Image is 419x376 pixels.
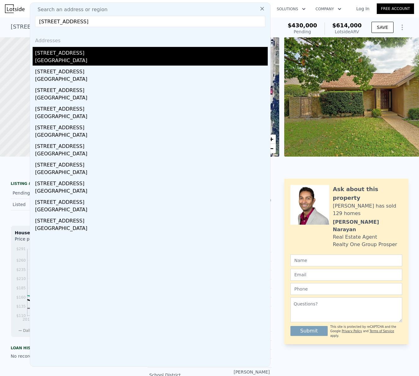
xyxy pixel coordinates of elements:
[311,3,346,15] button: Company
[11,22,211,31] div: [STREET_ADDRESS] , [GEOGRAPHIC_DATA] , [GEOGRAPHIC_DATA] 75248
[288,29,317,35] div: Pending
[13,201,68,208] div: Listed
[330,325,402,338] div: This site is protected by reCAPTCHA and the Google and apply.
[15,236,73,246] div: Price per Square Foot
[269,144,273,152] span: −
[11,353,135,359] div: No records available.
[11,181,135,187] div: LISTING & SALE HISTORY
[35,131,268,140] div: [GEOGRAPHIC_DATA]
[16,258,26,263] tspan: $260
[33,32,268,47] div: Addresses
[5,4,25,13] img: Lotside
[35,159,268,169] div: [STREET_ADDRESS]
[333,185,402,202] div: Ask about this property
[16,286,26,290] tspan: $185
[269,135,273,143] span: +
[266,144,276,153] a: Zoom out
[13,190,68,196] div: Pending
[290,254,402,266] input: Name
[22,317,32,322] tspan: 2018
[35,206,268,215] div: [GEOGRAPHIC_DATA]
[35,187,268,196] div: [GEOGRAPHIC_DATA]
[35,113,268,122] div: [GEOGRAPHIC_DATA]
[35,76,268,84] div: [GEOGRAPHIC_DATA]
[333,202,402,217] div: [PERSON_NAME] has sold 129 homes
[23,328,42,333] span: Dallas Co.
[35,140,268,150] div: [STREET_ADDRESS]
[35,47,268,57] div: [STREET_ADDRESS]
[333,218,402,233] div: [PERSON_NAME] Narayan
[266,135,276,144] a: Zoom in
[371,22,393,33] button: SAVE
[16,295,26,300] tspan: $160
[290,283,402,295] input: Phone
[33,6,107,13] span: Search an address or region
[370,329,394,333] a: Terms of Service
[35,16,265,27] input: Enter an address, city, region, neighborhood or zip code
[35,177,268,187] div: [STREET_ADDRESS]
[15,230,131,236] div: Houses Median Sale
[333,241,397,248] div: Realty One Group Prosper
[35,103,268,113] div: [STREET_ADDRESS]
[16,314,26,318] tspan: $110
[272,3,311,15] button: Solutions
[332,29,362,35] div: Lotside ARV
[290,269,402,281] input: Email
[349,6,377,12] a: Log In
[35,225,268,233] div: [GEOGRAPHIC_DATA]
[35,94,268,103] div: [GEOGRAPHIC_DATA]
[288,22,317,29] span: $430,000
[35,122,268,131] div: [STREET_ADDRESS]
[16,304,26,309] tspan: $135
[35,196,268,206] div: [STREET_ADDRESS]
[342,329,362,333] a: Privacy Policy
[16,247,26,251] tspan: $291
[332,22,362,29] span: $614,000
[333,233,377,241] div: Real Estate Agent
[290,326,328,336] button: Submit
[16,277,26,281] tspan: $210
[16,268,26,272] tspan: $235
[35,150,268,159] div: [GEOGRAPHIC_DATA]
[35,66,268,76] div: [STREET_ADDRESS]
[11,346,135,351] div: Loan history from public records
[35,169,268,177] div: [GEOGRAPHIC_DATA]
[396,21,408,34] button: Show Options
[35,57,268,66] div: [GEOGRAPHIC_DATA]
[35,84,268,94] div: [STREET_ADDRESS]
[35,215,268,225] div: [STREET_ADDRESS]
[377,3,414,14] a: Free Account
